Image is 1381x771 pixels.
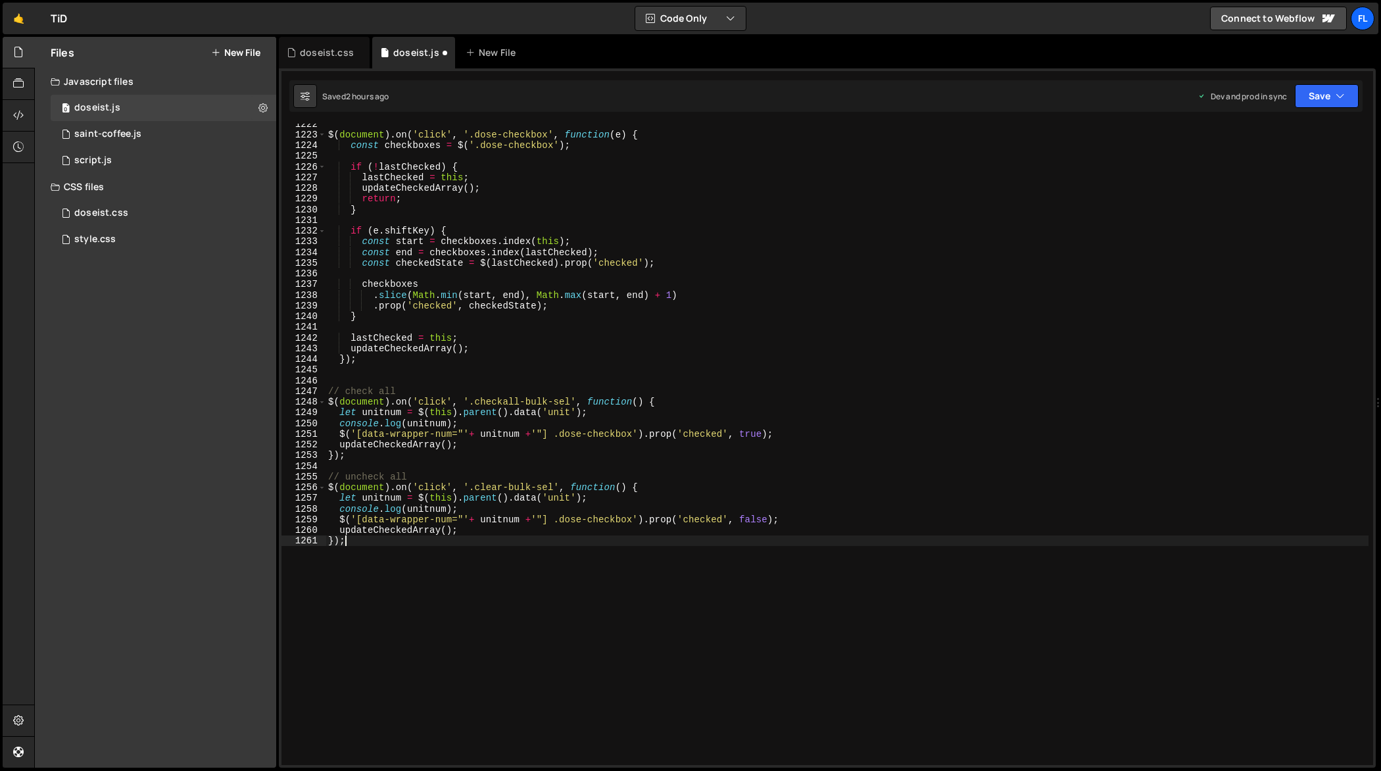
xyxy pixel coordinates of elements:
div: 1231 [281,215,326,226]
div: doseist.js [393,46,439,59]
div: 1261 [281,535,326,546]
div: 1242 [281,333,326,343]
div: 1251 [281,429,326,439]
div: doseist.css [74,207,128,219]
div: 1250 [281,418,326,429]
div: 1258 [281,504,326,514]
div: 4604/24567.js [51,147,276,174]
div: 1247 [281,386,326,397]
button: Save [1295,84,1359,108]
a: Fl [1351,7,1374,30]
span: 0 [62,104,70,114]
div: 4604/25434.css [51,226,276,253]
div: 1238 [281,290,326,301]
div: 1236 [281,268,326,279]
div: saint-coffee.js [74,128,141,140]
h2: Files [51,45,74,60]
div: 1254 [281,461,326,472]
div: 1248 [281,397,326,407]
div: 1253 [281,450,326,460]
button: New File [211,47,260,58]
div: 1237 [281,279,326,289]
div: style.css [74,234,116,245]
div: 1228 [281,183,326,193]
div: 1229 [281,193,326,204]
div: 1259 [281,514,326,525]
div: 2 hours ago [346,91,389,102]
div: Javascript files [35,68,276,95]
div: 4604/27020.js [51,121,276,147]
div: 1235 [281,258,326,268]
div: 1256 [281,482,326,493]
div: Dev and prod in sync [1198,91,1287,102]
a: Connect to Webflow [1210,7,1347,30]
div: 1249 [281,407,326,418]
div: CSS files [35,174,276,200]
div: 1225 [281,151,326,161]
div: 1244 [281,354,326,364]
div: Saved [322,91,389,102]
div: doseist.js [74,102,120,114]
div: 1226 [281,162,326,172]
div: 1243 [281,343,326,354]
div: 4604/37981.js [51,95,276,121]
div: 1230 [281,205,326,215]
div: 1255 [281,472,326,482]
div: 1241 [281,322,326,332]
div: 1257 [281,493,326,503]
div: 1239 [281,301,326,311]
div: 1222 [281,119,326,130]
div: 1233 [281,236,326,247]
div: 1240 [281,311,326,322]
div: 1227 [281,172,326,183]
div: 1234 [281,247,326,258]
div: 1245 [281,364,326,375]
div: 4604/42100.css [51,200,276,226]
div: 1252 [281,439,326,450]
div: 1232 [281,226,326,236]
div: New File [466,46,521,59]
div: 1246 [281,376,326,386]
a: 🤙 [3,3,35,34]
div: doseist.css [300,46,354,59]
div: 1260 [281,525,326,535]
div: 1223 [281,130,326,140]
div: TiD [51,11,67,26]
div: script.js [74,155,112,166]
div: 1224 [281,140,326,151]
button: Code Only [635,7,746,30]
